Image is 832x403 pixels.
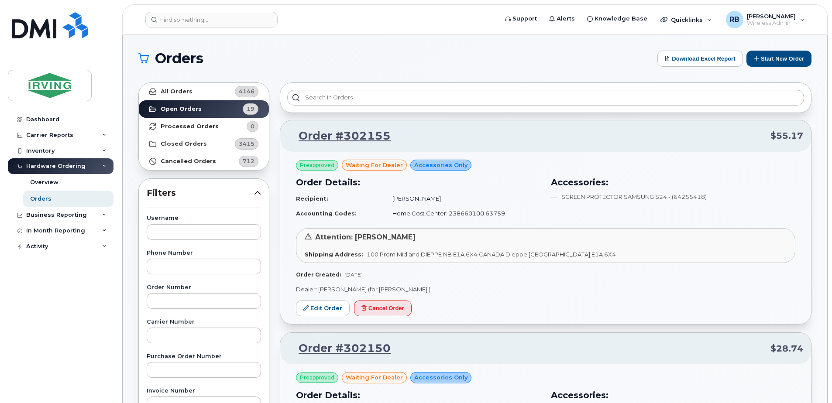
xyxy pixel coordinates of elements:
h3: Accessories: [551,176,795,189]
label: Username [147,215,261,221]
h3: Accessories: [551,389,795,402]
strong: Cancelled Orders [161,158,216,165]
strong: Accounting Codes: [296,210,357,217]
label: Purchase Order Number [147,354,261,359]
strong: Closed Orders [161,140,207,147]
button: Start New Order [746,51,811,67]
span: 0 [251,122,254,130]
input: Search in orders [287,90,804,106]
strong: Processed Orders [161,123,219,130]
span: Orders [155,52,203,65]
a: Edit Order [296,301,350,317]
h3: Order Details: [296,176,540,189]
strong: Order Created: [296,271,341,278]
span: [DATE] [344,271,363,278]
span: 3415 [239,140,254,148]
li: SCREEN PROTECTOR SAMSUNG S24 - (64255418) [551,193,795,201]
strong: Recipient: [296,195,328,202]
button: Download Excel Report [657,51,743,67]
strong: All Orders [161,88,193,95]
h3: Order Details: [296,389,540,402]
a: Cancelled Orders712 [139,153,269,170]
a: Order #302155 [288,128,391,144]
span: Accessories Only [414,161,468,169]
a: Order #302150 [288,341,391,356]
span: 4146 [239,87,254,96]
span: 712 [243,157,254,165]
strong: Open Orders [161,106,202,113]
strong: Shipping Address: [305,251,363,258]
a: All Orders4146 [139,83,269,100]
span: Filters [147,187,254,199]
span: Accessories Only [414,373,468,382]
label: Invoice Number [147,388,261,394]
span: 100 Prom Midland DIEPPE NB E1A 6X4 CANADA Dieppe [GEOGRAPHIC_DATA] E1A 6X4 [367,251,616,258]
label: Order Number [147,285,261,290]
label: Carrier Number [147,319,261,325]
span: Preapproved [300,161,334,169]
span: waiting for dealer [346,373,403,382]
a: Open Orders19 [139,100,269,118]
span: Attention: [PERSON_NAME] [315,233,416,241]
button: Cancel Order [354,301,412,317]
td: Home Cost Center: 238660100.63759 [385,206,540,221]
span: waiting for dealer [346,161,403,169]
td: [PERSON_NAME] [385,191,540,206]
span: 19 [247,105,254,113]
span: Preapproved [300,374,334,382]
span: $28.74 [770,342,803,355]
label: Phone Number [147,250,261,256]
a: Processed Orders0 [139,118,269,135]
span: $55.17 [770,130,803,142]
p: Dealer: [PERSON_NAME] (for [PERSON_NAME] ) [296,285,795,294]
a: Closed Orders3415 [139,135,269,153]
